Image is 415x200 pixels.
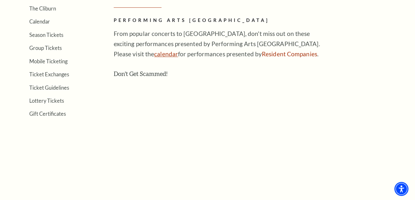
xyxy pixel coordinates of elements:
[29,98,64,104] a: Lottery Tickets
[114,29,321,59] p: From popular concerts to [GEOGRAPHIC_DATA], don't miss out on these exciting performances present...
[114,69,321,79] h3: Don't Get Scammed!
[29,45,62,51] a: Group Tickets
[29,85,69,91] a: Ticket Guidelines
[262,50,317,58] a: Resident Companies
[29,111,66,117] a: Gift Certificates
[29,18,50,24] a: Calendar
[154,50,178,58] a: calendar
[114,81,321,187] iframe: Don't get scammed! Buy your Bass Hall tickets directly from Bass Hall!
[394,182,408,196] div: Accessibility Menu
[114,17,321,24] h2: Performing Arts [GEOGRAPHIC_DATA]
[29,32,63,38] a: Season Tickets
[29,58,68,64] a: Mobile Ticketing
[29,71,69,77] a: Ticket Exchanges
[29,5,56,11] a: The Cliburn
